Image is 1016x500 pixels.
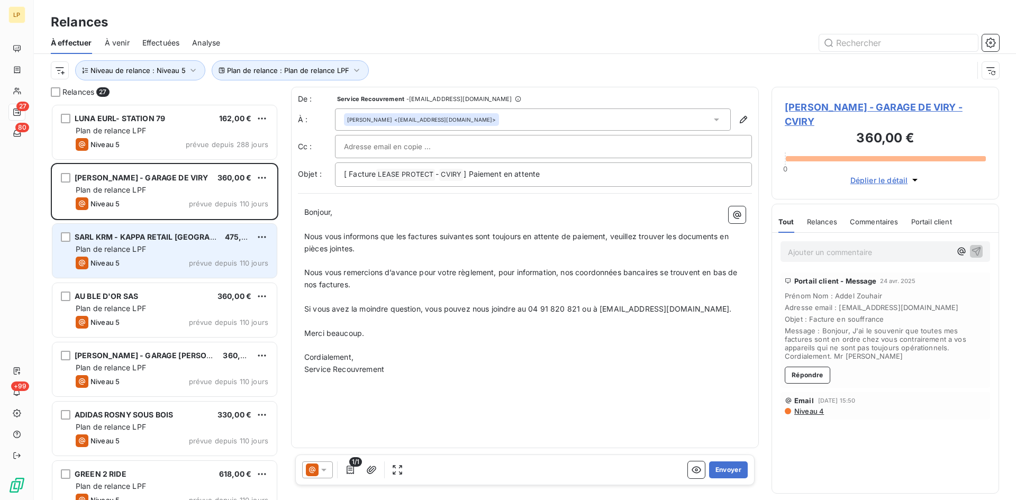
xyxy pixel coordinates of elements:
span: SARL KRM - KAPPA RETAIL [GEOGRAPHIC_DATA] [75,232,253,241]
span: Plan de relance LPF [76,363,146,372]
span: Merci beaucoup. [304,329,364,338]
div: LP [8,6,25,23]
span: Plan de relance LPF [76,244,146,253]
span: Niveau 5 [90,437,120,445]
span: Objet : Facture en souffrance [785,315,986,323]
span: 330,00 € [217,410,251,419]
span: Niveau 5 [90,259,120,267]
span: Adresse email : [EMAIL_ADDRESS][DOMAIN_NAME] [785,303,986,312]
span: Nous vous informons que les factures suivantes sont toujours en attente de paiement, veuillez tro... [304,232,731,253]
span: prévue depuis 110 jours [189,318,268,326]
h3: Relances [51,13,108,32]
span: [PERSON_NAME] [347,116,392,123]
span: Plan de relance LPF [76,422,146,431]
span: 1/1 [349,457,362,467]
span: 162,00 € [219,114,251,123]
span: [DATE] 15:50 [818,397,856,404]
span: [PERSON_NAME] - GARAGE DE VIRY - CVIRY [785,100,986,129]
span: Niveau de relance : Niveau 5 [90,66,186,75]
span: Niveau 5 [90,318,120,326]
span: Relances [807,217,837,226]
input: Adresse email en copie ... [344,139,458,154]
span: Bonjour, [304,207,332,216]
span: Plan de relance LPF [76,304,146,313]
input: Rechercher [819,34,978,51]
iframe: Intercom live chat [980,464,1005,489]
span: prévue depuis 288 jours [186,140,268,149]
span: +99 [11,381,29,391]
span: À venir [105,38,130,48]
span: Commentaires [850,217,899,226]
span: - [EMAIL_ADDRESS][DOMAIN_NAME] [406,96,512,102]
span: LEASE PROTECT [376,169,435,181]
button: Envoyer [709,461,748,478]
span: prévue depuis 110 jours [189,377,268,386]
button: Plan de relance : Plan de relance LPF [212,60,369,80]
span: Niveau 4 [793,407,824,415]
span: Si vous avez la moindre question, vous pouvez nous joindre au 04 91 820 821 ou à [EMAIL_ADDRESS][... [304,304,732,313]
div: grid [51,104,278,500]
span: Tout [778,217,794,226]
span: Plan de relance : Plan de relance LPF [227,66,349,75]
span: 27 [16,102,29,111]
span: Email [794,396,814,405]
span: Objet : [298,169,322,178]
span: [PERSON_NAME] - GARAGE DE VIRY [75,173,208,182]
span: AU BLE D'OR SAS [75,292,138,301]
a: 27 [8,104,25,121]
span: Plan de relance LPF [76,481,146,490]
span: 360,00 € [223,351,257,360]
span: LUNA EURL- STATION 79 [75,114,165,123]
span: ADIDAS ROSNY SOUS BOIS [75,410,173,419]
span: 360,00 € [217,292,251,301]
span: Effectuées [142,38,180,48]
span: Service Recouvrement [337,96,404,102]
span: Prénom Nom : Addel Zouhair [785,292,986,300]
span: Cordialement, [304,352,353,361]
span: prévue depuis 110 jours [189,199,268,208]
span: [ Facture [344,169,376,178]
button: Niveau de relance : Niveau 5 [75,60,205,80]
span: 360,00 € [217,173,251,182]
button: Déplier le détail [847,174,924,186]
span: ] Paiement en attente [464,169,540,178]
span: [PERSON_NAME] - GARAGE [PERSON_NAME] [75,351,242,360]
div: <[EMAIL_ADDRESS][DOMAIN_NAME]> [347,116,496,123]
span: Plan de relance LPF [76,126,146,135]
span: 618,00 € [219,469,251,478]
span: 27 [96,87,109,97]
a: 80 [8,125,25,142]
span: De : [298,94,335,104]
label: Cc : [298,141,335,152]
span: Portail client [911,217,952,226]
span: GREEN 2 RIDE [75,469,126,478]
span: Analyse [192,38,220,48]
span: Portail client - Message [794,277,877,285]
span: - [436,169,439,178]
span: Niveau 5 [90,199,120,208]
img: Logo LeanPay [8,477,25,494]
span: Message : Bonjour, J'ai le souvenir que toutes mes factures sont en ordre chez vous contrairement... [785,326,986,360]
span: 475,20 € [225,232,258,241]
span: Plan de relance LPF [76,185,146,194]
h3: 360,00 € [785,129,986,150]
span: CVIRY [439,169,463,181]
span: prévue depuis 110 jours [189,259,268,267]
span: 24 avr. 2025 [880,278,916,284]
span: Déplier le détail [850,175,908,186]
span: 80 [15,123,29,132]
span: Service Recouvrement [304,365,384,374]
span: Nous vous remercions d’avance pour votre règlement, pour information, nos coordonnées bancaires s... [304,268,740,289]
label: À : [298,114,335,125]
span: prévue depuis 110 jours [189,437,268,445]
span: Niveau 5 [90,140,120,149]
span: À effectuer [51,38,92,48]
span: Relances [62,87,94,97]
button: Répondre [785,367,830,384]
span: Niveau 5 [90,377,120,386]
span: 0 [783,165,787,173]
